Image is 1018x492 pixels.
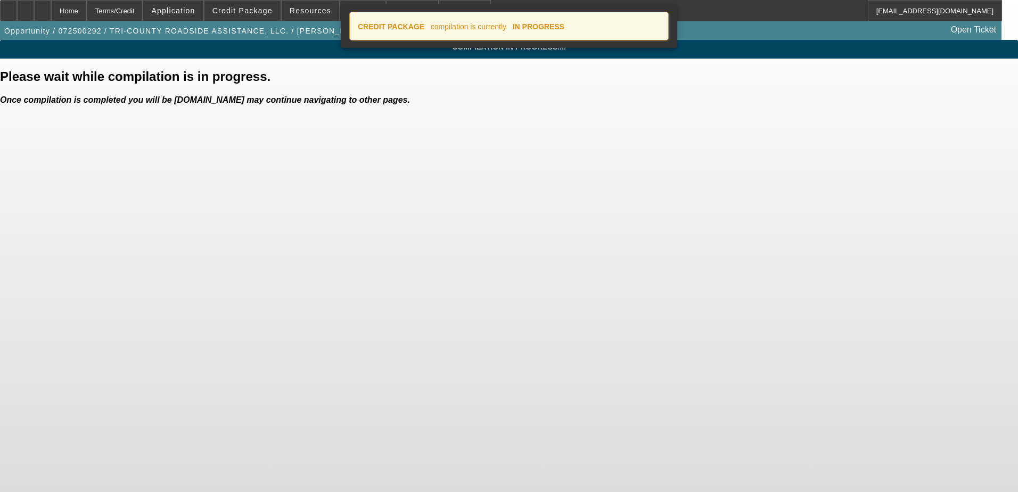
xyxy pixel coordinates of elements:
strong: IN PROGRESS [513,22,564,31]
span: Compilation in progress.... [8,43,1010,51]
span: Opportunity / 072500292 / TRI-COUNTY ROADSIDE ASSISTANCE, LLC. / [PERSON_NAME] [4,27,367,35]
button: Credit Package [204,1,281,21]
span: Resources [290,6,331,15]
span: Credit Package [212,6,273,15]
button: Resources [282,1,339,21]
strong: CREDIT PACKAGE [358,22,424,31]
span: compilation is currently [431,22,506,31]
button: Application [143,1,203,21]
span: Application [151,6,195,15]
a: Open Ticket [947,21,1000,39]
